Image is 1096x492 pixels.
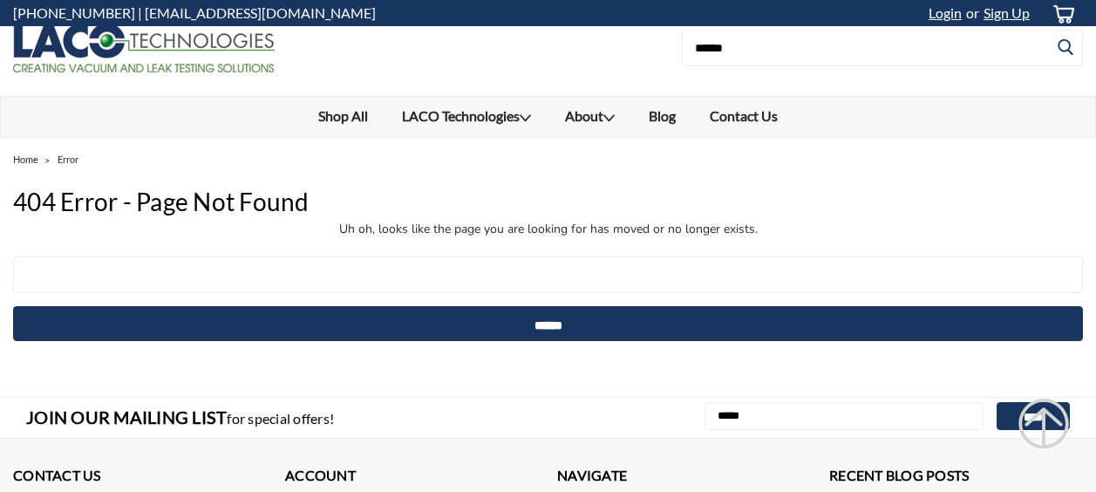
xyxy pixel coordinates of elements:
[13,220,1083,238] p: Uh oh, looks like the page you are looking for has moved or no longer exists.
[693,97,795,135] a: Contact Us
[302,97,385,135] a: Shop All
[1038,1,1083,26] a: cart-preview-dropdown
[13,24,275,72] img: LACO Technologies
[13,183,1083,220] h1: 404 Error - Page not found
[58,154,78,165] a: Error
[13,154,38,165] a: Home
[285,465,539,490] h3: Account
[557,465,811,490] h3: Navigate
[632,97,693,135] a: Blog
[1018,398,1070,450] div: Scroll Back to Top
[13,465,267,490] h3: Contact Us
[962,4,979,21] span: or
[1018,398,1070,450] svg: submit
[829,465,1083,490] h3: Recent Blog Posts
[385,97,548,137] a: LACO Technologies
[26,398,343,438] h3: Join Our Mailing List
[548,97,632,137] a: About
[227,410,334,427] span: for special offers!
